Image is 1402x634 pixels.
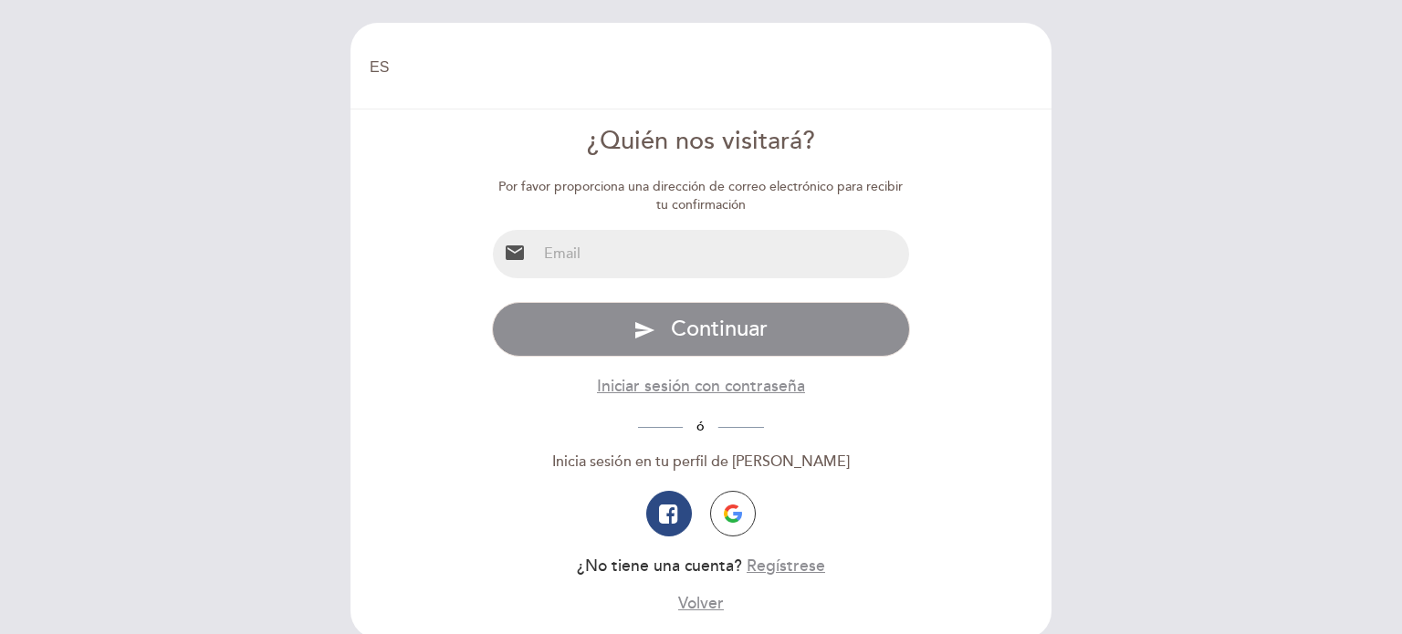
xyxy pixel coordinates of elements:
img: icon-google.png [724,504,742,523]
i: send [633,319,655,341]
input: Email [537,230,910,278]
span: ó [683,419,718,434]
span: ¿No tiene una cuenta? [577,556,742,576]
div: Inicia sesión en tu perfil de [PERSON_NAME] [492,452,911,473]
span: Continuar [671,316,768,342]
button: Regístrese [747,555,825,577]
button: Iniciar sesión con contraseña [597,375,805,398]
div: Por favor proporciona una dirección de correo electrónico para recibir tu confirmación [492,178,911,214]
i: email [504,242,526,264]
button: Volver [678,592,724,615]
button: send Continuar [492,302,911,357]
div: ¿Quién nos visitará? [492,124,911,160]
